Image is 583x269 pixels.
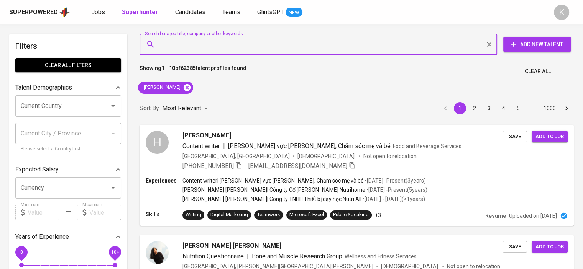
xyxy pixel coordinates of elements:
p: Content writer | [PERSON_NAME] vực [PERSON_NAME], Chăm sóc mẹ và bé [182,177,364,184]
a: Jobs [91,8,107,17]
span: [EMAIL_ADDRESS][DOMAIN_NAME] [248,162,347,170]
p: [PERSON_NAME] [PERSON_NAME] | Công ty TNHH Thiết bị dạy học Nutri All [182,195,361,203]
button: Go to page 2 [468,102,481,114]
span: Clear All [525,67,551,76]
a: Superhunter [122,8,160,17]
button: Go to next page [560,102,573,114]
a: Teams [222,8,242,17]
p: Years of Experience [15,232,69,241]
span: Add to job [535,243,564,251]
span: | [223,142,225,151]
span: [PERSON_NAME] [138,84,185,91]
p: • [DATE] - [DATE] ( <1 years ) [361,195,425,203]
p: Experiences [146,177,182,184]
button: Save [503,241,527,253]
img: app logo [59,7,70,18]
div: [PERSON_NAME] [138,82,193,94]
p: Sort By [140,104,159,113]
div: Digital Marketing [210,211,248,218]
span: Candidates [175,8,205,16]
button: Clear All filters [15,58,121,72]
div: Superpowered [9,8,58,17]
div: [GEOGRAPHIC_DATA], [GEOGRAPHIC_DATA] [182,152,290,160]
span: [PHONE_NUMBER] [182,162,234,170]
p: Skills [146,210,182,218]
a: H[PERSON_NAME]Content writer|[PERSON_NAME] vực [PERSON_NAME], Chăm sóc mẹ và béFood and Beverage ... [140,125,574,226]
h6: Filters [15,40,121,52]
a: Superpoweredapp logo [9,7,70,18]
span: Wellness and Fitness Services [345,253,417,259]
div: Most Relevant [162,101,210,116]
button: Save [503,131,527,143]
button: Go to page 4 [498,102,510,114]
input: Value [89,205,121,220]
button: Add to job [532,241,568,253]
div: … [527,104,539,112]
span: Content writer [182,142,220,150]
p: Uploaded on [DATE] [509,212,557,220]
button: page 1 [454,102,466,114]
p: Not open to relocation [363,152,417,160]
span: Food and Beverage Services [393,143,461,149]
div: Microsoft Excel [289,211,324,218]
b: Superhunter [122,8,158,16]
input: Value [28,205,59,220]
p: Showing of talent profiles found [140,64,246,78]
span: Save [506,132,523,141]
div: Writing [186,211,201,218]
div: Talent Demographics [15,80,121,95]
button: Open [108,183,118,193]
div: Public Speaking [333,211,369,218]
button: Add New Talent [503,37,571,52]
span: 0 [20,249,23,255]
div: Expected Salary [15,162,121,177]
b: 62385 [181,65,196,71]
p: Most Relevant [162,104,201,113]
span: | [247,252,249,261]
span: Nutrition Questionnaire [182,253,244,260]
span: GlintsGPT [257,8,284,16]
span: NEW [286,9,302,16]
button: Go to page 3 [483,102,495,114]
nav: pagination navigation [438,102,574,114]
button: Clear [484,39,494,50]
span: Save [506,243,523,251]
p: • [DATE] - Present ( 3 years ) [364,177,426,184]
p: • [DATE] - Present ( 5 years ) [365,186,427,194]
img: 3bfcf716ac3c27161e51a1e939df43ed.jpg [146,241,169,264]
button: Go to page 1000 [541,102,558,114]
a: Candidates [175,8,207,17]
span: [PERSON_NAME] [182,131,231,140]
a: GlintsGPT NEW [257,8,302,17]
p: Expected Salary [15,165,59,174]
span: [PERSON_NAME] vực [PERSON_NAME], Chăm sóc mẹ và bé [228,142,391,150]
p: Talent Demographics [15,83,72,92]
p: +3 [375,211,381,219]
span: Bone and Muscle Research Group [252,253,342,260]
p: Resume [485,212,506,220]
span: Jobs [91,8,105,16]
div: Teamwork [257,211,280,218]
button: Add to job [532,131,568,143]
div: H [146,131,169,154]
span: Clear All filters [21,60,115,70]
button: Go to page 5 [512,102,524,114]
p: [PERSON_NAME] [PERSON_NAME] | Công ty Cổ [PERSON_NAME] Nutrihome [182,186,365,194]
span: 10+ [111,249,119,255]
span: [DEMOGRAPHIC_DATA] [297,152,356,160]
div: Years of Experience [15,229,121,245]
button: Clear All [522,64,554,78]
button: Open [108,101,118,111]
b: 1 - 10 [161,65,175,71]
span: Add to job [535,132,564,141]
div: K [554,5,569,20]
span: [PERSON_NAME] [PERSON_NAME] [182,241,281,250]
p: Please select a Country first [21,145,116,153]
span: Add New Talent [509,40,565,49]
span: Teams [222,8,240,16]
